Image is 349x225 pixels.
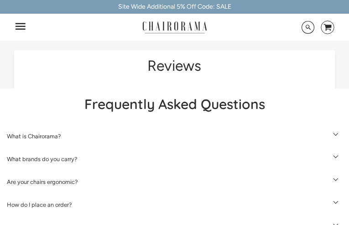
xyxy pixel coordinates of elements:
img: chairorama [138,18,211,34]
summary: How do I place an order? [7,195,342,218]
summary: What is Chairorama? [7,126,342,149]
h2: What is Chairorama? [7,133,79,140]
summary: Are your chairs ergonomic? [7,172,342,195]
summary: What brands do you carry? [7,149,342,172]
h2: What brands do you carry? [7,156,95,162]
h2: Frequently Asked Questions [7,95,342,113]
h1: Reviews [21,57,328,74]
h2: Are your chairs ergonomic? [7,178,96,185]
h2: How do I place an order? [7,201,90,208]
